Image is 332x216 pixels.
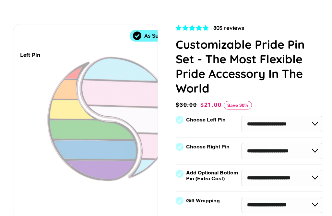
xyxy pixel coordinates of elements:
[200,101,222,108] span: $21.00
[213,24,244,31] span: 803 reviews
[224,101,252,109] span: Save 30%
[186,144,230,150] label: Choose Right Pin
[176,100,199,109] span: $30.00
[186,117,226,123] label: Choose Left Pin
[176,25,210,31] span: 4.83 stars
[176,37,322,95] h1: Customizable Pride Pin Set - The Most Flexible Pride Accessory In The World
[186,170,241,182] label: Add Optional Bottom Pin (Extra Cost)
[186,198,220,204] label: Gift Wrapping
